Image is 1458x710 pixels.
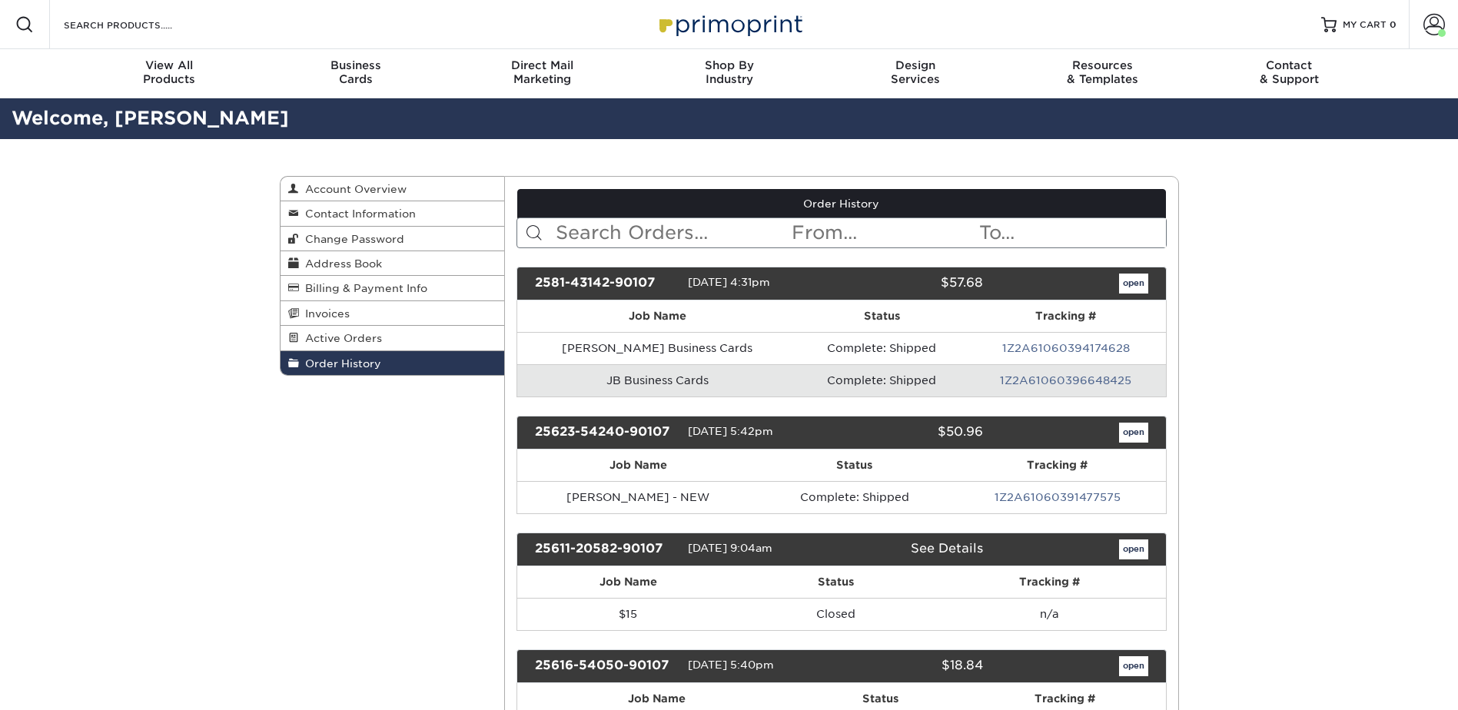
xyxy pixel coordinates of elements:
[822,49,1009,98] a: DesignServices
[299,207,416,220] span: Contact Information
[688,276,770,288] span: [DATE] 4:31pm
[517,300,797,332] th: Job Name
[688,425,773,437] span: [DATE] 5:42pm
[797,332,966,364] td: Complete: Shipped
[1119,656,1148,676] a: open
[281,201,505,226] a: Contact Information
[636,58,822,72] span: Shop By
[822,58,1009,86] div: Services
[1390,19,1397,30] span: 0
[830,423,995,443] div: $50.96
[759,481,950,513] td: Complete: Shipped
[517,332,797,364] td: [PERSON_NAME] Business Cards
[76,58,263,72] span: View All
[797,300,966,332] th: Status
[1009,58,1196,86] div: & Templates
[1196,49,1383,98] a: Contact& Support
[1343,18,1387,32] span: MY CART
[281,177,505,201] a: Account Overview
[517,598,739,630] td: $15
[523,274,688,294] div: 2581-43142-90107
[1009,49,1196,98] a: Resources& Templates
[653,8,806,41] img: Primoprint
[739,566,933,598] th: Status
[1002,342,1130,354] a: 1Z2A61060394174628
[523,656,688,676] div: 25616-54050-90107
[281,227,505,251] a: Change Password
[1009,58,1196,72] span: Resources
[523,539,688,559] div: 25611-20582-90107
[554,218,790,247] input: Search Orders...
[830,656,995,676] div: $18.84
[1119,423,1148,443] a: open
[688,542,772,554] span: [DATE] 9:04am
[790,218,978,247] input: From...
[978,218,1165,247] input: To...
[797,364,966,396] td: Complete: Shipped
[262,58,449,72] span: Business
[281,301,505,326] a: Invoices
[1000,374,1131,387] a: 1Z2A61060396648425
[281,351,505,375] a: Order History
[517,481,759,513] td: [PERSON_NAME] - NEW
[739,598,933,630] td: Closed
[449,58,636,72] span: Direct Mail
[76,58,263,86] div: Products
[262,49,449,98] a: BusinessCards
[830,274,995,294] div: $57.68
[62,15,212,34] input: SEARCH PRODUCTS.....
[688,659,774,671] span: [DATE] 5:40pm
[636,58,822,86] div: Industry
[449,49,636,98] a: Direct MailMarketing
[933,566,1166,598] th: Tracking #
[299,233,404,245] span: Change Password
[517,566,739,598] th: Job Name
[1196,58,1383,86] div: & Support
[299,257,382,270] span: Address Book
[822,58,1009,72] span: Design
[299,282,427,294] span: Billing & Payment Info
[299,332,382,344] span: Active Orders
[262,58,449,86] div: Cards
[911,541,983,556] a: See Details
[759,450,950,481] th: Status
[281,276,505,300] a: Billing & Payment Info
[995,491,1121,503] a: 1Z2A61060391477575
[1196,58,1383,72] span: Contact
[299,307,350,320] span: Invoices
[281,251,505,276] a: Address Book
[636,49,822,98] a: Shop ByIndustry
[1119,539,1148,559] a: open
[76,49,263,98] a: View AllProducts
[517,450,759,481] th: Job Name
[299,183,407,195] span: Account Overview
[523,423,688,443] div: 25623-54240-90107
[966,300,1165,332] th: Tracking #
[281,326,505,350] a: Active Orders
[949,450,1165,481] th: Tracking #
[517,189,1166,218] a: Order History
[299,357,381,370] span: Order History
[449,58,636,86] div: Marketing
[517,364,797,396] td: JB Business Cards
[933,598,1166,630] td: n/a
[1119,274,1148,294] a: open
